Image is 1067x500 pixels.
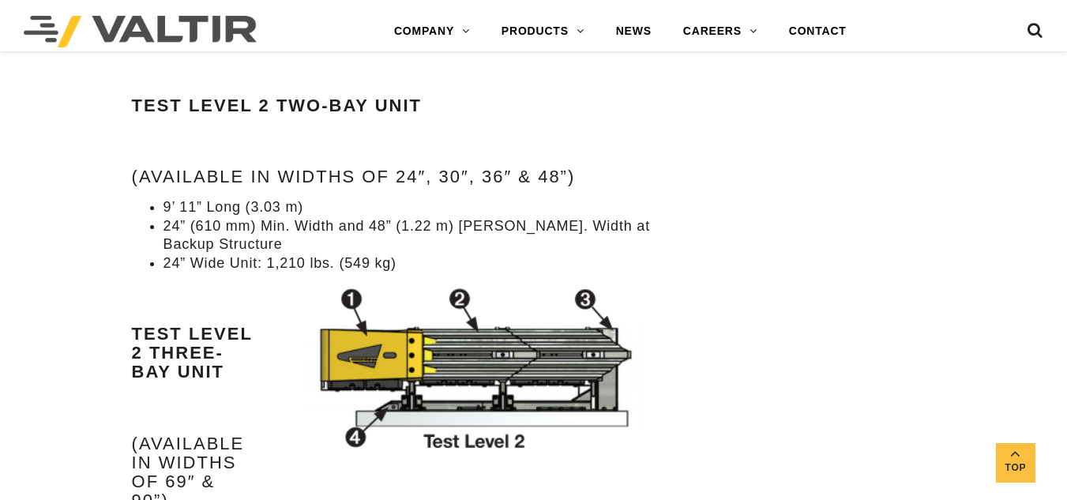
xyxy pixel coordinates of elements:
[163,254,669,273] li: 24” Wide Unit: 1,210 lbs. (549 kg)
[378,16,486,47] a: COMPANY
[163,198,669,216] li: 9’ 11” Long (3.03 m)
[486,16,600,47] a: PRODUCTS
[996,459,1035,477] span: Top
[132,96,422,115] strong: Test Level 2 Two-Bay Unit
[24,16,257,47] img: Valtir
[773,16,862,47] a: CONTACT
[132,324,253,382] strong: Test Level 2 Three-Bay Unit
[996,443,1035,483] a: Top
[132,167,669,186] h4: (Available in widths of 24″, 30″, 36″ & 48”)
[667,16,773,47] a: CAREERS
[163,217,669,254] li: 24” (610 mm) Min. Width and 48” (1.22 m) [PERSON_NAME]. Width at Backup Structure
[600,16,667,47] a: NEWS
